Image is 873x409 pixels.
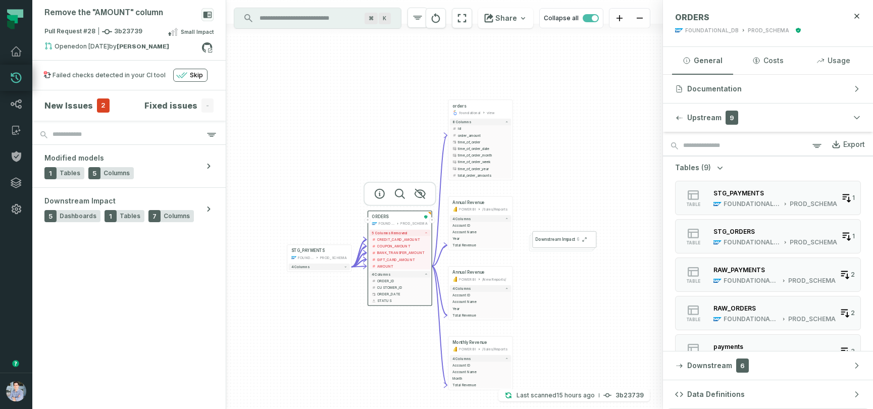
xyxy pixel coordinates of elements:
button: time_of_order [450,139,511,145]
span: ORDERS [372,214,388,220]
span: Total Revenue [452,383,508,388]
a: View on github [200,41,214,54]
button: zoom out [630,9,650,28]
span: 4 columns [452,286,471,290]
span: Upstream [687,113,722,123]
span: decimal [372,264,376,268]
span: 2 [97,98,110,113]
span: time_of_order [458,139,508,144]
button: Account Name [450,229,511,235]
span: COUPON_AMOUNT [377,244,428,249]
span: GIFT_CARD_AMOUNT [377,257,428,262]
span: Account Name [452,369,508,374]
button: tableFOUNDATIONAL_DBPROD_SCHEMA2 [675,296,861,330]
button: Usage [803,47,864,74]
button: Account Name [450,369,511,375]
div: foundational [459,110,481,116]
div: view [487,110,494,116]
span: integer [452,173,456,177]
button: + [429,217,435,223]
span: Monthly Revenue [452,340,487,345]
button: tableFOUNDATIONAL_DBPROD_SCHEMA1 [675,219,861,253]
g: Edge from c8867c613c347eb7857e509391c84b7d to 0dd85c77dd217d0afb16c7d4fb3eff19 [351,253,367,267]
div: FOUNDATIONAL_DB [724,200,781,208]
button: Year [450,235,511,242]
button: Month [450,375,511,382]
span: Annual Revenue [452,270,484,275]
p: Last scanned [517,390,595,400]
span: CREDIT_CARD_AMOUNT [377,237,428,242]
div: POWER BI [459,277,476,282]
button: Downstream Impact5Dashboards1Tables7Columns [32,188,226,230]
span: type unknown [452,154,456,158]
button: time_of_order_year [450,165,511,172]
span: (9) [701,163,711,173]
button: Upstream9 [663,104,873,132]
button: GIFT_CARD_AMOUNT [369,256,430,263]
span: 4 columns [372,272,390,276]
div: STG_PAYMENTS [713,189,764,197]
span: 9 [726,111,738,125]
span: decimal [372,237,376,241]
g: Edge from c8867c613c347eb7857e509391c84b7d to 0dd85c77dd217d0afb16c7d4fb3eff19 [351,266,367,267]
span: Account Name [452,229,508,234]
span: Documentation [687,84,742,94]
button: 3 [675,334,861,369]
span: table [686,279,700,284]
button: General [672,47,733,74]
span: Annual Revenue [452,200,484,206]
span: Small Impact [181,28,214,36]
div: STG_PAYMENTS [291,248,325,254]
button: tableFOUNDATIONAL_DBPROD_SCHEMA2 [675,258,861,292]
g: Edge from 0dd85c77dd217d0afb16c7d4fb3eff19 to 13e279d3fa0da37019d89126473746b0 [432,135,447,266]
button: Modified models1Tables5Columns [32,145,226,187]
span: Year [452,236,508,241]
button: Documentation [663,75,873,103]
span: time_of_order_month [458,153,508,158]
span: Downstream Impact [44,196,116,206]
h4: New Issues [44,99,93,112]
button: New Issues2Fixed issues- [44,98,214,113]
button: Collapse all [539,8,603,28]
button: time_of_order_date [450,145,511,152]
div: FOUNDATIONAL_DB [724,277,779,285]
span: Columns [104,169,130,177]
relative-time: Aug 17, 2025, 9:24 PM EDT [556,391,595,399]
span: ORDER_ID [377,278,428,283]
div: PROD_SCHEMA [790,238,837,246]
button: Account Name [450,298,511,305]
span: Tables [120,212,140,220]
span: timestamp [372,292,376,296]
span: order_amount [458,133,508,138]
button: AMOUNT [369,263,430,270]
span: time_of_order_year [458,166,508,171]
div: PROD_SCHEMA [788,315,836,323]
span: 1 [852,194,855,202]
span: ORDERS [675,12,709,22]
span: decimal [372,251,376,255]
span: 3 [851,347,855,355]
span: Account ID [452,223,508,228]
button: Account ID [450,362,511,369]
button: Share [478,8,533,28]
button: CUSTOMER_ID [369,284,430,291]
span: 4 columns [291,265,310,269]
span: CUSTOMER_ID [377,285,428,290]
span: type unknown [452,167,456,171]
span: type unknown [452,160,456,164]
span: 7 [148,210,161,222]
button: Skip [173,69,208,82]
span: decimal [372,279,376,283]
div: Failed checks detected in your CI tool [53,71,166,79]
div: Certified [423,215,428,219]
span: table [686,240,700,245]
span: 4 columns [452,217,471,221]
span: Pull Request #28 3b23739 [44,27,142,37]
span: BANK_TRANSFER_AMOUNT [377,250,428,255]
span: Columns [164,212,190,220]
span: decimal [372,244,376,248]
div: STG_ORDERS [713,228,755,235]
div: PROD_SCHEMA [748,27,789,34]
div: FOUNDATIONAL_DB [685,27,739,34]
h4: Fixed issues [144,99,197,112]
